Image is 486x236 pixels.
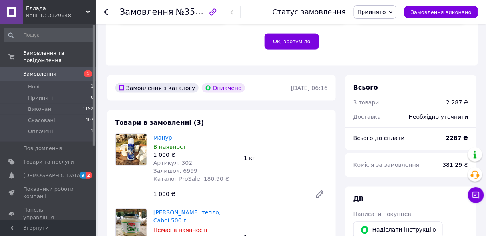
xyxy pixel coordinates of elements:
[23,158,74,166] span: Товари та послуги
[104,8,110,16] div: Повернутися назад
[153,134,174,141] a: Манурі
[357,9,386,15] span: Прийнято
[115,119,204,126] span: Товари в замовленні (3)
[176,7,233,17] span: №356636185
[26,5,86,12] span: Еллада
[23,50,96,64] span: Замовлення та повідомлення
[353,211,413,218] span: Написати покупцеві
[91,83,94,90] span: 1
[153,144,188,150] span: В наявності
[153,151,237,159] div: 1 000 ₴
[273,38,311,44] span: Ок, зрозуміло
[353,195,363,203] span: Дії
[241,153,331,164] div: 1 кг
[153,210,221,224] a: [PERSON_NAME] тепло, Caboi 500 г.
[153,176,229,182] span: Каталог ProSale: 180.90 ₴
[91,94,94,102] span: 0
[28,94,53,102] span: Прийняті
[23,186,74,200] span: Показники роботи компанії
[153,227,207,234] span: Немає в наявності
[353,162,420,168] span: Комісія за замовлення
[353,114,381,120] span: Доставка
[26,12,96,19] div: Ваш ID: 3329648
[153,160,192,166] span: Артикул: 302
[23,172,82,179] span: [DEMOGRAPHIC_DATA]
[28,117,55,124] span: Скасовані
[411,9,472,15] span: Замовлення виконано
[150,189,309,200] div: 1 000 ₴
[82,106,94,113] span: 1192
[443,162,468,168] span: 381.29 ₴
[80,172,86,179] span: 9
[353,135,405,141] span: Всього до сплати
[312,186,328,202] a: Редагувати
[353,99,379,106] span: 3 товари
[115,83,199,93] div: Замовлення з каталогу
[23,145,62,152] span: Повідомлення
[84,70,92,77] span: 1
[446,98,468,106] div: 2 287 ₴
[404,108,473,126] div: Необхідно уточнити
[153,168,197,174] span: Залишок: 6999
[28,106,53,113] span: Виконані
[28,128,53,135] span: Оплачені
[468,187,484,203] button: Чат з покупцем
[291,85,328,91] time: [DATE] 06:16
[116,134,147,165] img: Манурі
[202,83,245,93] div: Оплачено
[28,83,40,90] span: Нові
[265,34,319,50] button: Ок, зрозуміло
[446,135,468,141] b: 2287 ₴
[23,70,56,78] span: Замовлення
[404,6,478,18] button: Замовлення виконано
[120,7,173,17] span: Замовлення
[353,84,378,91] span: Всього
[86,172,92,179] span: 2
[273,8,346,16] div: Статус замовлення
[4,28,94,42] input: Пошук
[91,128,94,135] span: 1
[85,117,94,124] span: 407
[23,206,74,221] span: Панель управління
